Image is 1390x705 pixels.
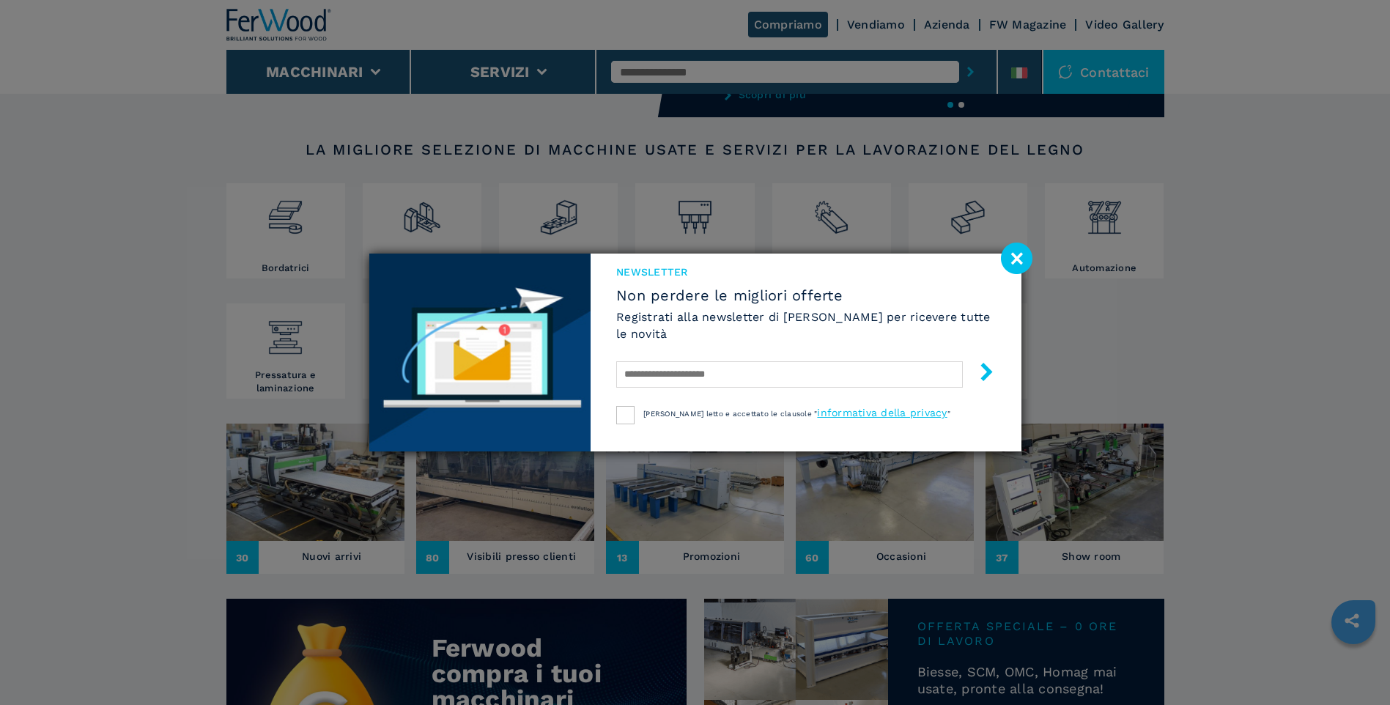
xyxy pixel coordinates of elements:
[817,407,947,418] a: informativa della privacy
[643,410,817,418] span: [PERSON_NAME] letto e accettato le clausole "
[616,309,995,342] h6: Registrati alla newsletter di [PERSON_NAME] per ricevere tutte le novità
[947,410,950,418] span: "
[963,357,996,391] button: submit-button
[616,287,995,304] span: Non perdere le migliori offerte
[616,265,995,279] span: NEWSLETTER
[369,254,591,451] img: Newsletter image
